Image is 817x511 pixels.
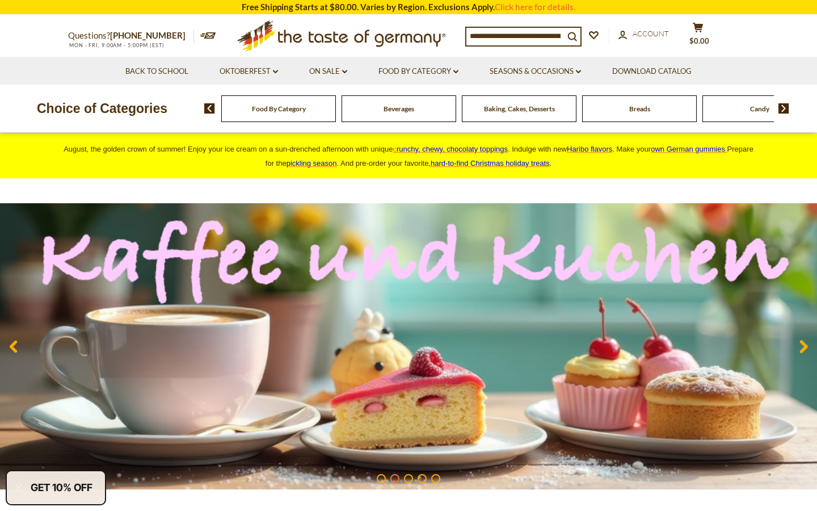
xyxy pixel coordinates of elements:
[689,36,709,45] span: $0.00
[567,145,612,153] a: Haribo flavors
[64,145,753,167] span: August, the golden crown of summer! Enjoy your ice cream on a sun-drenched afternoon with unique ...
[309,65,347,78] a: On Sale
[633,29,669,38] span: Account
[110,30,186,40] a: [PHONE_NUMBER]
[484,104,555,113] a: Baking, Cakes, Desserts
[490,65,581,78] a: Seasons & Occasions
[778,103,789,114] img: next arrow
[431,159,551,167] span: .
[397,145,508,153] span: runchy, chewy, chocolaty toppings
[612,65,692,78] a: Download Catalog
[287,159,337,167] a: pickling season
[629,104,650,113] a: Breads
[651,145,727,153] a: own German gummies.
[68,28,194,43] p: Questions?
[68,42,165,48] span: MON - FRI, 9:00AM - 5:00PM (EST)
[378,65,458,78] a: Food By Category
[495,2,575,12] a: Click here for details.
[431,159,550,167] a: hard-to-find Christmas holiday treats
[252,104,306,113] a: Food By Category
[393,145,508,153] a: crunchy, chewy, chocolaty toppings
[204,103,215,114] img: previous arrow
[750,104,769,113] a: Candy
[384,104,414,113] a: Beverages
[220,65,278,78] a: Oktoberfest
[618,28,669,40] a: Account
[681,22,715,51] button: $0.00
[125,65,188,78] a: Back to School
[651,145,725,153] span: own German gummies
